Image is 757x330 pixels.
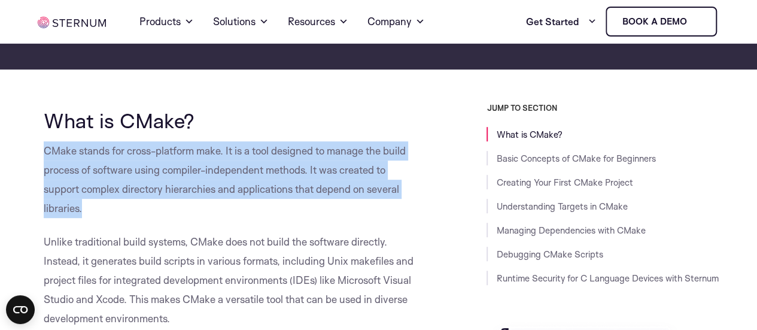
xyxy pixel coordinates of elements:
a: Basic Concepts of CMake for Beginners [496,153,655,164]
h3: JUMP TO SECTION [487,103,719,113]
img: sternum iot [38,17,106,28]
p: CMake stands for cross-platform make. It is a tool designed to manage the build process of softwa... [44,141,422,218]
button: Open CMP widget [6,295,35,324]
a: Get Started [525,10,596,34]
a: Creating Your First CMake Project [496,177,633,188]
a: Managing Dependencies with CMake [496,225,645,236]
a: Understanding Targets in CMake [496,201,627,212]
img: sternum iot [691,17,701,26]
h2: What is CMake? [44,109,422,132]
a: What is CMake? [496,129,562,140]
a: Book a demo [606,7,717,37]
